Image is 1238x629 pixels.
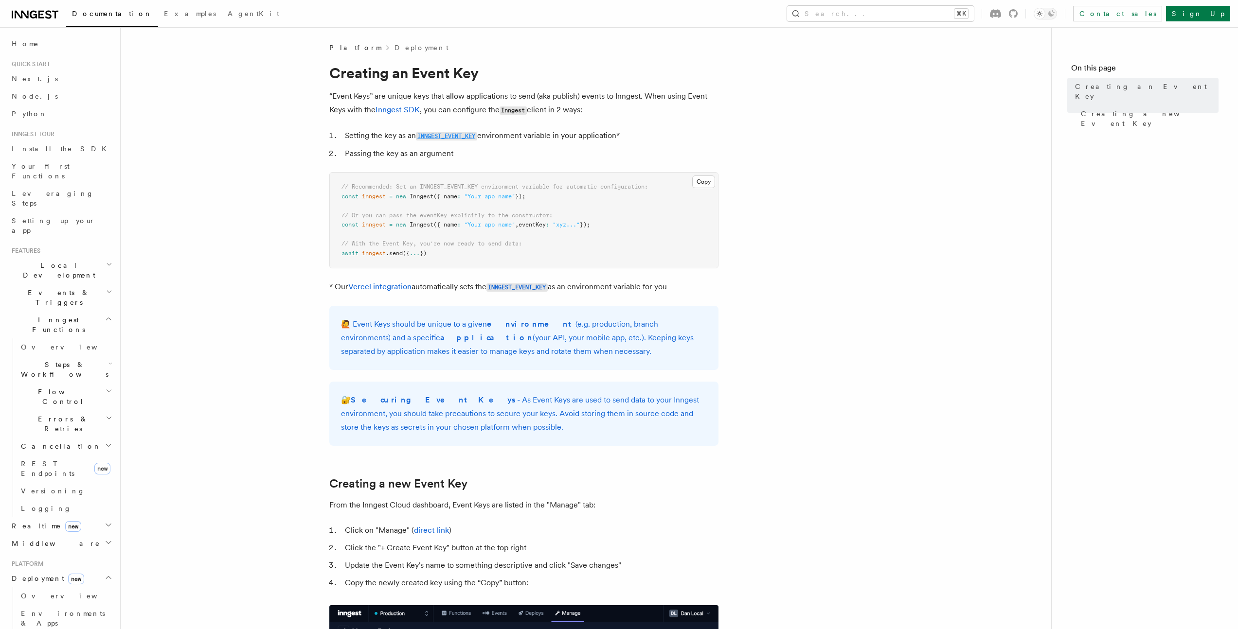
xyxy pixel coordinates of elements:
[403,250,410,257] span: ({
[376,105,420,114] a: Inngest SDK
[515,221,519,228] span: ,
[65,521,81,532] span: new
[342,576,718,590] li: Copy the newly created key using the “Copy” button:
[386,250,403,257] span: .send
[954,9,968,18] kbd: ⌘K
[164,10,216,17] span: Examples
[396,221,406,228] span: new
[8,338,114,517] div: Inngest Functions
[457,221,461,228] span: :
[515,193,525,200] span: });
[8,105,114,122] a: Python
[1075,82,1219,101] span: Creating an Event Key
[8,35,114,52] a: Home
[1034,8,1057,19] button: Toggle dark mode
[414,525,449,535] a: direct link
[17,437,114,455] button: Cancellation
[8,517,114,535] button: Realtimenew
[17,360,108,379] span: Steps & Workflows
[348,282,412,291] a: Vercel integration
[72,10,152,17] span: Documentation
[486,282,548,291] a: INNGEST_EVENT_KEY
[341,250,359,257] span: await
[17,500,114,517] a: Logging
[389,193,393,200] span: =
[8,247,40,255] span: Features
[341,221,359,228] span: const
[410,193,433,200] span: Inngest
[416,132,477,140] code: INNGEST_EVENT_KEY
[17,482,114,500] a: Versioning
[329,280,718,294] p: * Our automatically sets the as an environment variable for you
[8,130,54,138] span: Inngest tour
[12,92,58,100] span: Node.js
[351,395,517,404] strong: Securing Event Keys
[21,343,121,351] span: Overview
[440,333,533,342] strong: application
[1071,62,1219,78] h4: On this page
[17,587,114,605] a: Overview
[12,162,70,180] span: Your first Functions
[8,535,114,552] button: Middleware
[416,131,477,140] a: INNGEST_EVENT_KEY
[362,250,386,257] span: inngest
[342,559,718,572] li: Update the Event Key's name to something descriptive and click "Save changes"
[17,356,114,383] button: Steps & Workflows
[8,60,50,68] span: Quick start
[17,441,101,451] span: Cancellation
[341,240,522,247] span: // With the Event Key, you're now ready to send data:
[464,193,515,200] span: "Your app name"
[17,410,114,437] button: Errors & Retries
[487,319,575,329] strong: environment
[17,455,114,482] a: REST Endpointsnew
[341,193,359,200] span: const
[342,541,718,555] li: Click the "+ Create Event Key" button at the top right
[8,574,84,583] span: Deployment
[12,217,95,234] span: Setting up your app
[12,190,94,207] span: Leveraging Steps
[546,221,549,228] span: :
[8,185,114,212] a: Leveraging Steps
[94,463,110,474] span: new
[395,43,449,52] a: Deployment
[21,505,72,512] span: Logging
[519,221,546,228] span: eventKey
[17,387,106,406] span: Flow Control
[8,212,114,239] a: Setting up your app
[8,570,114,587] button: Deploymentnew
[341,212,553,219] span: // Or you can pass the eventKey explicitly to the constructor:
[410,250,420,257] span: ...
[8,87,114,105] a: Node.js
[457,193,461,200] span: :
[433,193,457,200] span: ({ name
[396,193,406,200] span: new
[21,610,105,627] span: Environments & Apps
[66,3,158,27] a: Documentation
[1073,6,1162,21] a: Contact sales
[8,539,100,548] span: Middleware
[12,110,47,118] span: Python
[8,257,114,284] button: Local Development
[1071,78,1219,105] a: Creating an Event Key
[21,487,85,495] span: Versioning
[8,315,105,334] span: Inngest Functions
[8,70,114,87] a: Next.js
[362,193,386,200] span: inngest
[17,383,114,410] button: Flow Control
[158,3,222,26] a: Examples
[500,106,527,115] code: Inngest
[341,183,648,190] span: // Recommended: Set an INNGEST_EVENT_KEY environment variable for automatic configuration:
[329,498,718,512] p: From the Inngest Cloud dashboard, Event Keys are listed in the "Manage" tab:
[420,250,427,257] span: })
[410,221,433,228] span: Inngest
[329,89,718,117] p: “Event Keys” are unique keys that allow applications to send (aka publish) events to Inngest. Whe...
[1077,105,1219,132] a: Creating a new Event Key
[1166,6,1230,21] a: Sign Up
[329,477,467,490] a: Creating a new Event Key
[68,574,84,584] span: new
[21,592,121,600] span: Overview
[228,10,279,17] span: AgentKit
[389,221,393,228] span: =
[433,221,457,228] span: ({ name
[342,129,718,143] li: Setting the key as an environment variable in your application*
